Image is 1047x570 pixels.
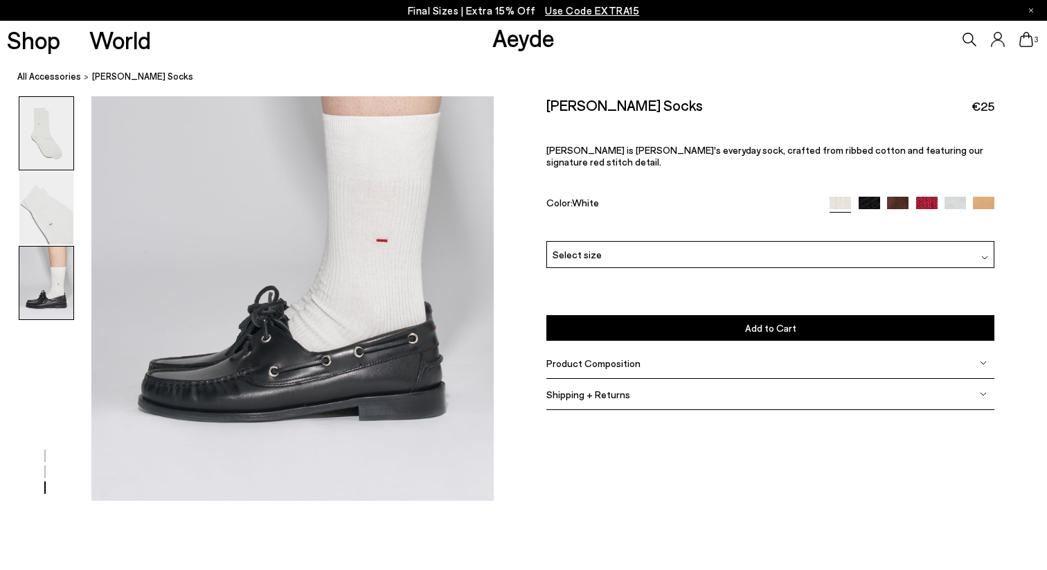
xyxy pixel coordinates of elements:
[546,357,641,369] span: Product Composition
[980,391,987,398] img: svg%3E
[572,196,599,208] span: White
[972,98,994,115] span: €25
[19,172,73,244] img: Jamie Cotton Socks - Image 2
[1019,32,1033,47] a: 3
[492,23,555,52] a: Aeyde
[19,97,73,170] img: Jamie Cotton Socks - Image 1
[7,28,60,52] a: Shop
[553,247,602,262] span: Select size
[545,4,639,17] span: Navigate to /collections/ss25-final-sizes
[17,58,1047,96] nav: breadcrumb
[408,2,640,19] p: Final Sizes | Extra 15% Off
[17,69,81,84] a: All Accessories
[92,69,193,84] span: [PERSON_NAME] Socks
[546,196,816,212] div: Color:
[89,28,151,52] a: World
[981,253,988,260] img: svg%3E
[546,96,703,114] h2: [PERSON_NAME] Socks
[980,359,987,366] img: svg%3E
[19,247,73,319] img: Jamie Cotton Socks - Image 3
[1033,36,1040,44] span: 3
[745,322,796,334] span: Add to Cart
[546,315,995,341] button: Add to Cart
[546,144,995,168] p: [PERSON_NAME] is [PERSON_NAME]'s everyday sock, crafted from ribbed cotton and featuring our sign...
[546,389,630,400] span: Shipping + Returns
